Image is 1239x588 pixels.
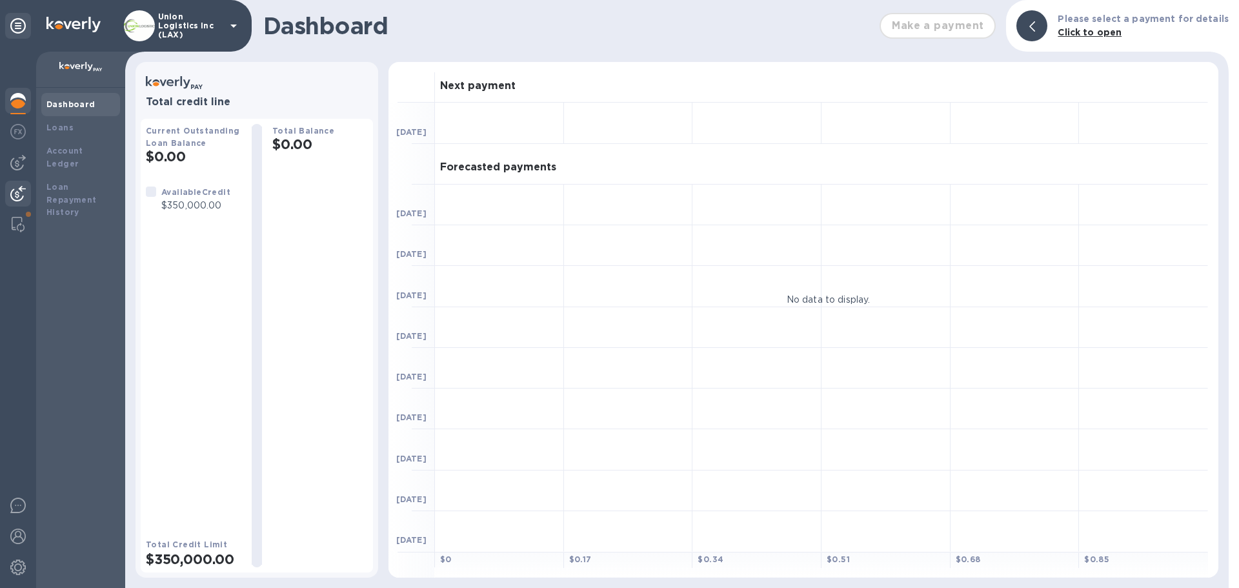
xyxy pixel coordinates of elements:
[46,146,83,168] b: Account Ledger
[46,17,101,32] img: Logo
[146,551,241,567] h2: $350,000.00
[158,12,223,39] p: Union Logistics Inc (LAX)
[1058,14,1229,24] b: Please select a payment for details
[263,12,873,39] h1: Dashboard
[146,96,368,108] h3: Total credit line
[396,454,427,463] b: [DATE]
[698,554,723,564] b: $ 0.34
[956,554,981,564] b: $ 0.68
[396,372,427,381] b: [DATE]
[396,127,427,137] b: [DATE]
[396,331,427,341] b: [DATE]
[5,13,31,39] div: Unpin categories
[46,182,97,218] b: Loan Repayment History
[396,494,427,504] b: [DATE]
[827,554,850,564] b: $ 0.51
[440,161,556,174] h3: Forecasted payments
[146,148,241,165] h2: $0.00
[396,249,427,259] b: [DATE]
[440,80,516,92] h3: Next payment
[161,187,230,197] b: Available Credit
[46,99,96,109] b: Dashboard
[569,554,592,564] b: $ 0.17
[396,535,427,545] b: [DATE]
[10,124,26,139] img: Foreign exchange
[396,412,427,422] b: [DATE]
[46,123,74,132] b: Loans
[161,199,230,212] p: $350,000.00
[272,136,368,152] h2: $0.00
[272,126,334,136] b: Total Balance
[396,290,427,300] b: [DATE]
[1084,554,1109,564] b: $ 0.85
[146,540,227,549] b: Total Credit Limit
[396,208,427,218] b: [DATE]
[787,292,871,306] p: No data to display.
[1058,27,1122,37] b: Click to open
[146,126,240,148] b: Current Outstanding Loan Balance
[440,554,452,564] b: $ 0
